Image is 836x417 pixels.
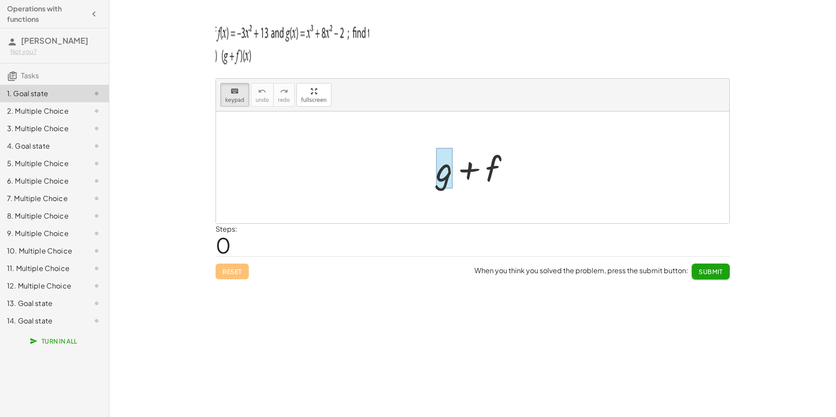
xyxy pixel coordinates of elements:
[7,141,77,151] div: 4. Goal state
[21,71,39,80] span: Tasks
[7,123,77,134] div: 3. Multiple Choice
[21,35,88,45] span: [PERSON_NAME]
[7,88,77,99] div: 1. Goal state
[7,281,77,291] div: 12. Multiple Choice
[91,176,102,186] i: Task not started.
[7,193,77,204] div: 7. Multiple Choice
[10,47,102,56] div: Not you?
[91,298,102,309] i: Task not started.
[31,337,77,345] span: Turn In All
[91,263,102,274] i: Task not started.
[7,246,77,256] div: 10. Multiple Choice
[91,88,102,99] i: Task not started.
[91,316,102,326] i: Task not started.
[256,97,269,103] span: undo
[91,123,102,134] i: Task not started.
[7,228,77,239] div: 9. Multiple Choice
[7,298,77,309] div: 13. Goal state
[230,86,239,97] i: keyboard
[91,228,102,239] i: Task not started.
[91,281,102,291] i: Task not started.
[24,333,84,349] button: Turn In All
[296,83,331,107] button: fullscreen
[216,224,237,233] label: Steps:
[7,316,77,326] div: 14. Goal state
[225,97,244,103] span: keypad
[91,246,102,256] i: Task not started.
[301,97,327,103] span: fullscreen
[7,176,77,186] div: 6. Multiple Choice
[7,211,77,221] div: 8. Multiple Choice
[91,158,102,169] i: Task not started.
[216,16,369,69] img: 0912d1d0bb122bf820112a47fb2014cd0649bff43fc109eadffc21f6a751f95a.png
[216,232,231,258] span: 0
[7,158,77,169] div: 5. Multiple Choice
[699,268,723,275] span: Submit
[7,3,86,24] h4: Operations with functions
[273,83,295,107] button: redoredo
[7,106,77,116] div: 2. Multiple Choice
[220,83,249,107] button: keyboardkeypad
[251,83,274,107] button: undoundo
[91,211,102,221] i: Task not started.
[7,263,77,274] div: 11. Multiple Choice
[91,141,102,151] i: Task not started.
[91,106,102,116] i: Task not started.
[91,193,102,204] i: Task not started.
[278,97,290,103] span: redo
[280,86,288,97] i: redo
[474,266,688,275] span: When you think you solved the problem, press the submit button:
[258,86,266,97] i: undo
[692,264,730,279] button: Submit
